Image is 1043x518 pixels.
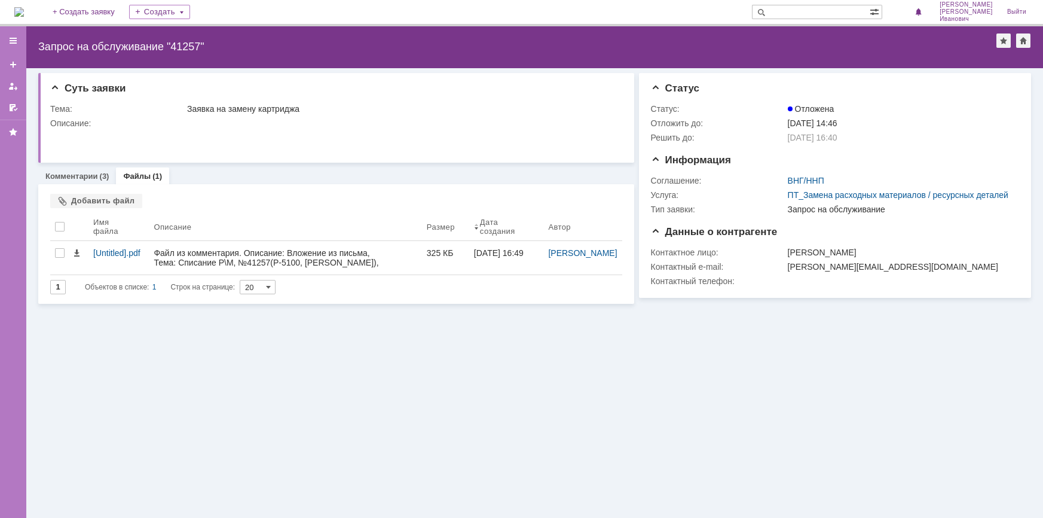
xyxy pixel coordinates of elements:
[123,172,151,181] a: Файлы
[940,1,993,8] span: [PERSON_NAME]
[788,118,1013,128] div: [DATE] 14:46
[651,83,699,94] span: Статус
[651,118,785,128] div: Отложить до:
[50,104,185,114] div: Тема:
[1016,33,1030,48] div: Сделать домашней страницей
[474,248,524,258] div: [DATE] 16:49
[940,8,993,16] span: [PERSON_NAME]
[72,248,81,258] span: Скачать файл
[427,248,464,258] div: 325 КБ
[100,172,109,181] div: (3)
[548,223,571,231] div: Автор
[93,248,144,258] div: [Untitled].pdf
[651,190,785,200] div: Услуга:
[154,223,191,231] div: Описание
[543,213,622,241] th: Автор
[4,98,23,117] a: Мои согласования
[129,5,190,19] div: Создать
[788,248,1013,257] div: [PERSON_NAME]
[651,133,785,142] div: Решить до:
[651,205,785,214] div: Тип заявки:
[88,213,149,241] th: Имя файла
[45,172,98,181] a: Комментарии
[38,41,996,53] div: Запрос на обслуживание "41257"
[788,104,834,114] span: Отложена
[651,154,731,166] span: Информация
[469,213,544,241] th: Дата создания
[996,33,1011,48] div: Добавить в избранное
[85,280,235,294] i: Строк на странице:
[651,226,778,237] span: Данные о контрагенте
[788,205,1013,214] div: Запрос на обслуживание
[4,55,23,74] a: Создать заявку
[4,77,23,96] a: Мои заявки
[651,262,785,272] div: Контактный e-mail:
[152,172,162,181] div: (1)
[788,176,824,185] a: ВНГ/ННП
[93,218,134,236] div: Имя файла
[480,218,530,236] div: Дата создания
[651,104,785,114] div: Статус:
[651,248,785,257] div: Контактное лицо:
[427,223,455,231] div: Размер
[14,7,24,17] a: Перейти на домашнюю страницу
[50,83,126,94] span: Суть заявки
[788,133,837,142] span: [DATE] 16:40
[651,176,785,185] div: Соглашение:
[85,283,149,291] span: Объектов в списке:
[651,276,785,286] div: Контактный телефон:
[788,190,1008,200] a: ПТ_Замена расходных материалов / ресурсных деталей
[50,118,619,128] div: Описание:
[870,5,882,17] span: Расширенный поиск
[187,104,616,114] div: Заявка на замену картриджа
[548,248,617,258] a: [PERSON_NAME]
[152,280,157,294] div: 1
[422,213,469,241] th: Размер
[940,16,993,23] span: Иванович
[14,7,24,17] img: logo
[788,262,1013,272] div: [PERSON_NAME][EMAIL_ADDRESS][DOMAIN_NAME]
[154,248,417,287] div: Файл из комментария. Описание: Вложение из письма, Тема: Списание Р\М, №41257(P-5100, [PERSON_NAM...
